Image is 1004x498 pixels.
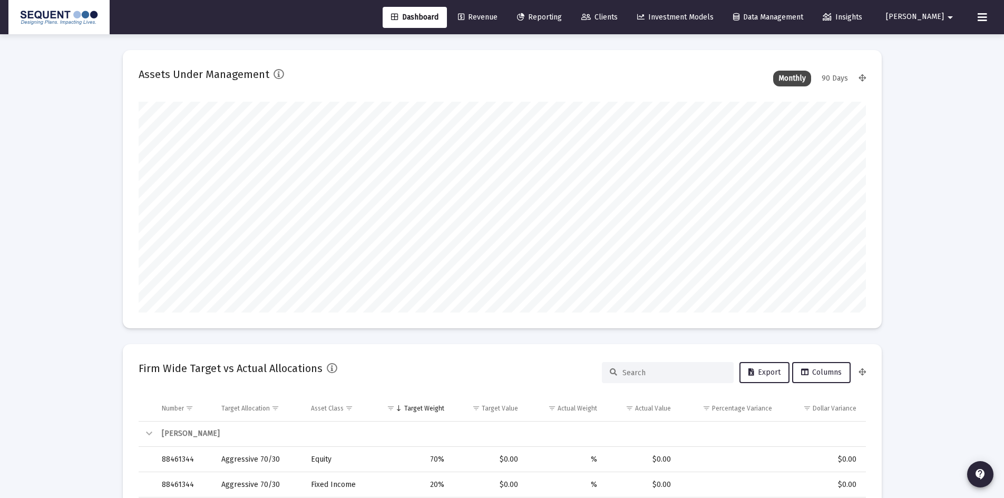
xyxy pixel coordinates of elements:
div: Dollar Variance [813,404,856,413]
div: $0.00 [459,480,518,490]
td: Equity [304,447,373,472]
span: Columns [801,368,842,377]
td: 88461344 [154,472,214,497]
div: Percentage Variance [712,404,772,413]
div: Actual Weight [558,404,597,413]
span: Dashboard [391,13,438,22]
div: Monthly [773,71,811,86]
td: Column Percentage Variance [678,396,779,421]
span: Revenue [458,13,498,22]
span: Insights [823,13,862,22]
div: $0.00 [612,454,671,465]
div: Number [162,404,184,413]
img: Dashboard [16,7,102,28]
td: Aggressive 70/30 [214,447,304,472]
span: Show filter options for column 'Target Allocation' [271,404,279,412]
h2: Firm Wide Target vs Actual Allocations [139,360,323,377]
span: Show filter options for column 'Target Weight' [387,404,395,412]
span: Reporting [517,13,562,22]
a: Revenue [450,7,506,28]
div: Target Weight [404,404,444,413]
div: 70% [381,454,444,465]
a: Data Management [725,7,812,28]
td: Fixed Income [304,472,373,497]
td: Column Dollar Variance [779,396,866,421]
td: Column Target Weight [373,396,452,421]
div: % [533,454,597,465]
span: Show filter options for column 'Actual Value' [626,404,633,412]
button: Columns [792,362,851,383]
span: Show filter options for column 'Actual Weight' [548,404,556,412]
span: Investment Models [637,13,714,22]
span: Clients [581,13,618,22]
a: Insights [814,7,871,28]
td: Column Asset Class [304,396,373,421]
span: [PERSON_NAME] [886,13,944,22]
span: Show filter options for column 'Target Value' [472,404,480,412]
td: Column Actual Weight [525,396,605,421]
div: [PERSON_NAME] [162,428,856,439]
div: Target Value [482,404,518,413]
span: Show filter options for column 'Dollar Variance' [803,404,811,412]
div: 90 Days [816,71,853,86]
span: Data Management [733,13,803,22]
div: Asset Class [311,404,344,413]
span: Export [748,368,781,377]
td: Column Actual Value [605,396,679,421]
mat-icon: arrow_drop_down [944,7,957,28]
td: Column Number [154,396,214,421]
span: Show filter options for column 'Number' [186,404,193,412]
input: Search [622,368,726,377]
div: 20% [381,480,444,490]
div: Target Allocation [221,404,270,413]
a: Investment Models [629,7,722,28]
td: Aggressive 70/30 [214,472,304,497]
div: $0.00 [787,480,856,490]
td: Column Target Value [452,396,525,421]
button: Export [739,362,789,383]
h2: Assets Under Management [139,66,269,83]
td: Collapse [139,422,154,447]
span: Show filter options for column 'Asset Class' [345,404,353,412]
div: Actual Value [635,404,671,413]
a: Reporting [509,7,570,28]
div: $0.00 [612,480,671,490]
div: $0.00 [787,454,856,465]
div: $0.00 [459,454,518,465]
div: % [533,480,597,490]
button: [PERSON_NAME] [873,6,969,27]
a: Clients [573,7,626,28]
span: Show filter options for column 'Percentage Variance' [703,404,710,412]
mat-icon: contact_support [974,468,987,481]
a: Dashboard [383,7,447,28]
td: Column Target Allocation [214,396,304,421]
td: 88461344 [154,447,214,472]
